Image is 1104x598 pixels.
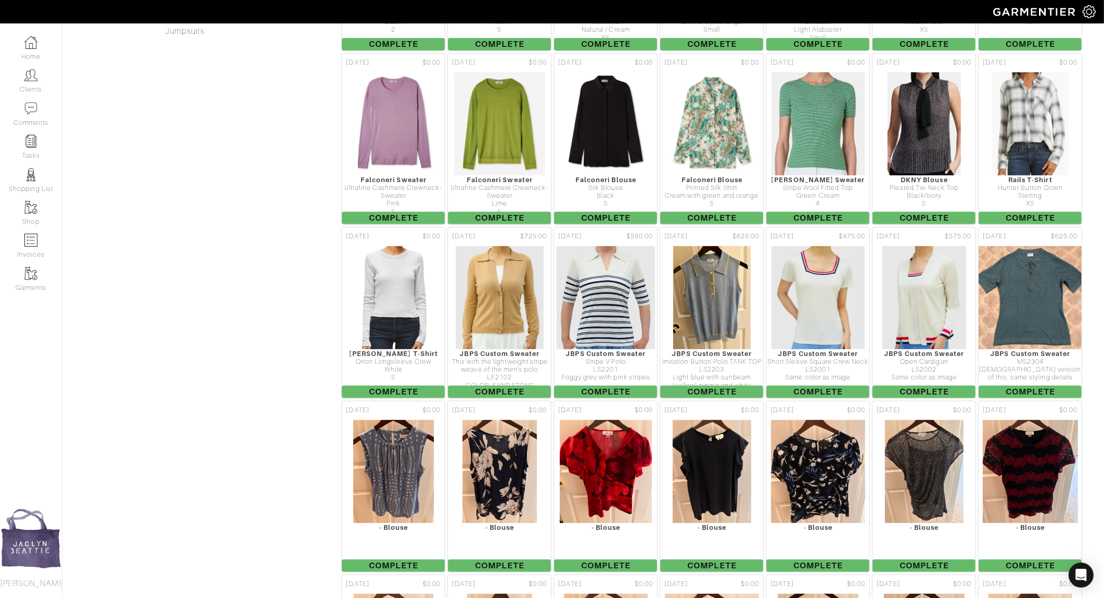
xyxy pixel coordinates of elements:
span: [DATE] [664,579,687,589]
span: Complete [448,386,551,398]
img: stylists-icon-eb353228a002819b7ec25b43dbf5f0378dd9e0616d9560372ff212230b889e62.png [24,168,37,181]
span: [DATE] [983,58,1006,68]
span: Complete [766,559,869,572]
span: $0.00 [847,405,865,415]
div: JBPS Custom Sweater [554,350,657,358]
div: - Blouse [660,524,763,531]
span: $0.00 [847,58,865,68]
a: [DATE] $0.00 Falconeri Blouse Printed Silk Shirt Cream with green and orange S Complete [659,52,765,226]
div: XS [554,34,657,42]
div: This with the lightweight stripe weave of the men's polo [448,358,551,374]
span: $0.00 [1059,58,1077,68]
div: Hunter Button Down [979,184,1082,192]
span: $0.00 [422,405,441,415]
img: orders-icon-0abe47150d42831381b5fb84f609e132dff9fe21cb692f30cb5eec754e2cba89.png [24,234,37,247]
div: LS2203 [660,366,763,374]
div: JBPS Custom Sweater [872,350,975,358]
div: Rails T-Shirt [979,176,1082,184]
img: reminder-icon-8004d30b9f0a5d33ae49ab947aed9ed385cf756f9e5892f1edd6e32f2345188e.png [24,135,37,148]
span: [DATE] [771,232,793,241]
div: Light Alabaster [766,26,869,34]
img: uKkQf86sP6A8Pp9Rrjrzi5mq [559,419,652,524]
a: [DATE] $575.00 JBPS Custom Sweater Open Cardigan LS2002 Same color as image Complete [871,226,977,400]
a: [DATE] $0.00 Falconeri Blouse Silk Blouse Black S Complete [553,52,659,226]
div: - Blouse [766,524,869,531]
span: [DATE] [558,58,581,68]
a: [DATE] $0.00 - Blouse Complete [659,400,765,574]
a: [DATE] $625.00 JBPS Custom Sweater Imitation Button Polo TANK TOP LS2203 Light blue with sunbeam ... [659,226,765,400]
span: [DATE] [983,232,1006,241]
img: 7UBcYFyGz3nMFcffNNH3Z98N [973,246,1088,350]
a: [DATE] $0.00 - Blouse Complete [340,400,446,574]
div: Open Cardigan [872,358,975,366]
img: d7snxKY2TQxhXTUqyB5D6Vjs [556,246,656,350]
div: Lime [448,200,551,208]
span: Complete [872,559,975,572]
div: - Blouse [448,524,551,531]
span: $0.00 [422,58,441,68]
span: $575.00 [945,232,971,241]
div: Open Intercom Messenger [1069,563,1094,588]
img: garmentier-logo-header-white-b43fb05a5012e4ada735d5af1a66efaba907eab6374d6393d1fbf88cb4ef424d.png [988,3,1083,21]
div: Falconeri Sweater [342,176,445,184]
div: [PERSON_NAME] T-Shirt [342,350,445,358]
span: Complete [554,559,657,572]
div: Cream with green and orange [660,192,763,200]
a: [DATE] $475.00 JBPS Custom Sweater Short Sleeve Square Crew Neck LS2001 Same color as image Complete [765,226,871,400]
div: 4 [766,200,869,208]
div: S [342,208,445,216]
div: COLOR: SANDSTONE [448,382,551,390]
span: $0.00 [953,405,971,415]
span: Complete [342,38,445,50]
span: [DATE] [771,58,793,68]
a: [DATE] $0.00 - Blouse Complete [977,400,1083,574]
img: aL9AW5op9z2b8aRbb4GfLmFj [771,246,866,350]
img: P2J9bUMDMbzPvH4QFhHoSyyn [672,419,752,524]
div: Same color as image [872,374,975,381]
a: [DATE] $550.00 JBPS Custom Sweater Stripe V Polo LS2201 Foggy grey with pink stripes Complete [553,226,659,400]
img: clients-icon-6bae9207a08558b7cb47a8932f037763ab4055f8c8b6bfacd5dc20c3e0201464.png [24,69,37,82]
img: gear-icon-white-bd11855cb880d31180b6d7d6211b90ccbf57a29d726f0c71d8c61bd08dd39cc2.png [1083,5,1096,18]
span: $0.00 [635,405,653,415]
span: [DATE] [346,232,369,241]
img: YME6EKdPUhVVdNbkTQw7oBeH [887,72,962,176]
span: $625.00 [733,232,759,241]
span: [DATE] [983,405,1006,415]
span: Complete [660,212,763,224]
div: JBPS Custom Sweater [660,350,763,358]
span: [DATE] [877,232,900,241]
div: LF2102 [448,374,551,381]
span: [DATE] [664,58,687,68]
span: Complete [448,38,551,50]
div: XS [872,26,975,34]
a: [DATE] $0.00 - Blouse Complete [871,400,977,574]
span: $475.00 [839,232,865,241]
img: 25gYgYMMFm2v3Xs75myndUht [771,72,865,176]
img: garments-icon-b7da505a4dc4fd61783c78ac3ca0ef83fa9d6f193b1c9dc38574b1d14d53ca28.png [24,267,37,280]
span: $0.00 [1059,405,1077,415]
span: [DATE] [558,405,581,415]
span: Complete [554,38,657,50]
span: Complete [872,212,975,224]
span: Complete [448,212,551,224]
span: Complete [872,386,975,398]
a: [DATE] $625.00 JBPS Custom Sweater MS2304 [DEMOGRAPHIC_DATA] version of this, same styling detail... [977,226,1083,400]
span: Complete [342,559,445,572]
span: Complete [342,212,445,224]
span: [DATE] [877,58,900,68]
div: JBPS Custom Sweater [448,350,551,358]
span: Complete [766,212,869,224]
span: Complete [448,559,551,572]
div: JBPS Custom Sweater [766,350,869,358]
span: Complete [660,386,763,398]
div: Falconeri Sweater [448,176,551,184]
div: - Blouse [872,524,975,531]
span: [DATE] [452,579,475,589]
img: ezKuC9viFdH5ZUK7MDGupm2S [992,72,1069,176]
span: $0.00 [953,579,971,589]
span: [DATE] [452,232,475,241]
div: Printed Silk Shirt [660,184,763,192]
span: $0.00 [422,232,441,241]
span: $0.00 [953,58,971,68]
div: [PERSON_NAME] Sweater [766,176,869,184]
